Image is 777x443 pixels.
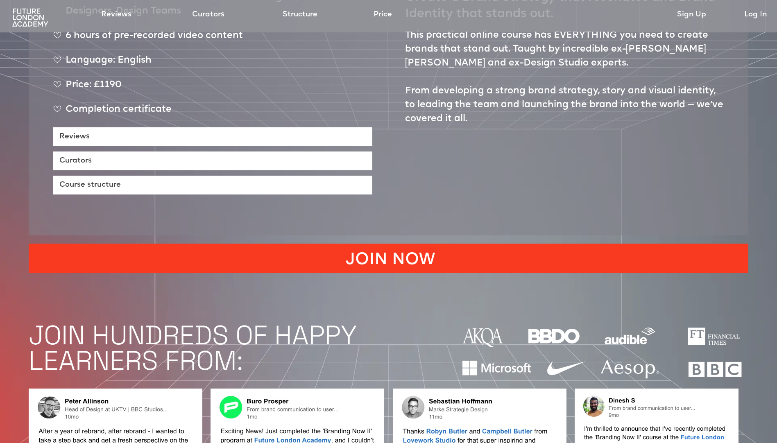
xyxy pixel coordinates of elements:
a: Reviews [101,9,131,20]
div: Language: English [53,54,372,74]
a: Sign Up [677,9,706,20]
div: 6 hours of pre-recorded video content [53,29,372,50]
a: Price [374,9,392,20]
a: JOIN NOW [29,244,748,273]
a: Structure [283,9,317,20]
p: This practical online course has EVERYTHING you need to create brands that stand out. Taught by i... [405,29,724,126]
a: Curators [192,9,224,20]
a: Reviews [53,127,372,146]
div: Price: £1190 [53,78,372,99]
div: Completion certificate [53,103,372,123]
a: Log In [744,9,767,20]
a: Course structure [53,176,372,194]
a: Curators [53,151,372,170]
h1: JOIN HUNDREDS OF HAPPY LEARNERS FROM: [29,323,426,373]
